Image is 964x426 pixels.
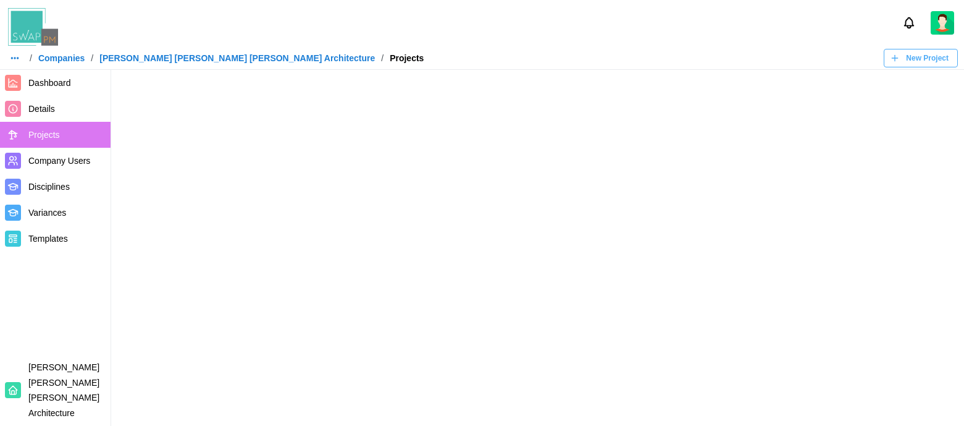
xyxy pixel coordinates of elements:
[28,156,90,166] span: Company Users
[899,12,920,33] button: Notifications
[28,234,68,244] span: Templates
[931,11,954,35] a: Zulqarnain Khalil
[884,49,958,67] a: New Project
[99,54,375,62] a: [PERSON_NAME] [PERSON_NAME] [PERSON_NAME] Architecture
[91,54,93,62] div: /
[390,54,424,62] div: Projects
[28,362,99,418] span: [PERSON_NAME] [PERSON_NAME] [PERSON_NAME] Architecture
[28,78,71,88] span: Dashboard
[28,130,60,140] span: Projects
[28,182,70,192] span: Disciplines
[931,11,954,35] img: 2Q==
[38,54,85,62] a: Companies
[30,54,32,62] div: /
[381,54,384,62] div: /
[28,104,55,114] span: Details
[28,208,66,218] span: Variances
[906,49,949,67] span: New Project
[8,8,58,46] img: Swap PM Logo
